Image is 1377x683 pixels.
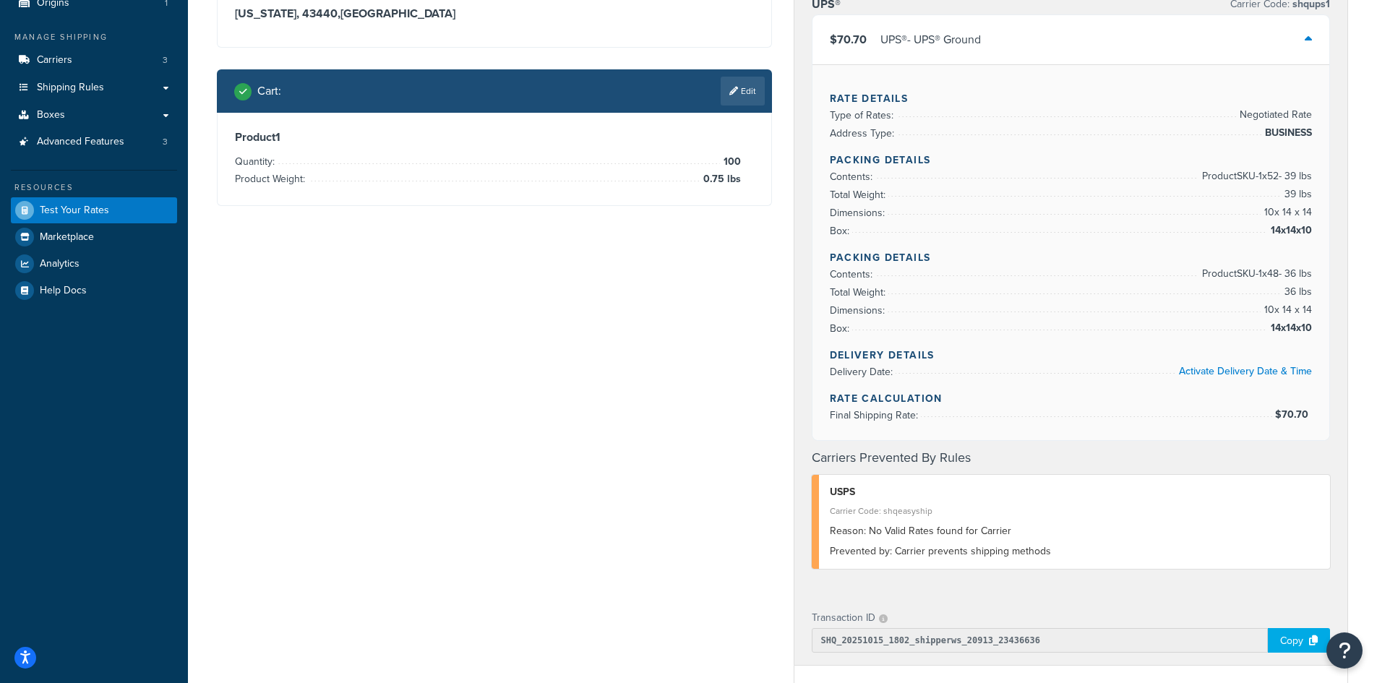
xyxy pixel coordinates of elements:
[830,364,896,379] span: Delivery Date:
[830,91,1313,106] h4: Rate Details
[11,251,177,277] a: Analytics
[1268,628,1330,653] div: Copy
[37,109,65,121] span: Boxes
[11,129,177,155] a: Advanced Features3
[1267,319,1312,337] span: 14x14x10
[830,223,853,239] span: Box:
[257,85,281,98] h2: Cart :
[235,130,754,145] h3: Product 1
[880,30,981,50] div: UPS® - UPS® Ground
[1236,106,1312,124] span: Negotiated Rate
[40,258,80,270] span: Analytics
[700,171,741,188] span: 0.75 lbs
[830,126,898,141] span: Address Type:
[11,129,177,155] li: Advanced Features
[11,102,177,129] a: Boxes
[11,47,177,74] a: Carriers3
[830,250,1313,265] h4: Packing Details
[830,391,1313,406] h4: Rate Calculation
[720,153,741,171] span: 100
[235,154,278,169] span: Quantity:
[1281,186,1312,203] span: 39 lbs
[40,285,87,297] span: Help Docs
[830,303,888,318] span: Dimensions:
[1261,301,1312,319] span: 10 x 14 x 14
[11,181,177,194] div: Resources
[830,153,1313,168] h4: Packing Details
[1198,265,1312,283] span: Product SKU-1 x 48 - 36 lbs
[830,285,889,300] span: Total Weight:
[1275,407,1312,422] span: $70.70
[1261,204,1312,221] span: 10 x 14 x 14
[40,231,94,244] span: Marketplace
[812,448,1331,468] h4: Carriers Prevented By Rules
[830,205,888,220] span: Dimensions:
[830,267,876,282] span: Contents:
[830,108,897,123] span: Type of Rates:
[830,348,1313,363] h4: Delivery Details
[830,544,892,559] span: Prevented by:
[830,501,1320,521] div: Carrier Code: shqeasyship
[830,31,867,48] span: $70.70
[830,187,889,202] span: Total Weight:
[1281,283,1312,301] span: 36 lbs
[235,171,309,186] span: Product Weight:
[37,82,104,94] span: Shipping Rules
[830,541,1320,562] div: Carrier prevents shipping methods
[11,31,177,43] div: Manage Shipping
[830,482,1320,502] div: USPS
[1261,124,1312,142] span: BUSINESS
[830,521,1320,541] div: No Valid Rates found for Carrier
[1179,364,1312,379] a: Activate Delivery Date & Time
[11,74,177,101] a: Shipping Rules
[11,278,177,304] a: Help Docs
[163,54,168,66] span: 3
[11,47,177,74] li: Carriers
[11,224,177,250] a: Marketplace
[40,205,109,217] span: Test Your Rates
[235,7,754,21] h3: [US_STATE], 43440 , [GEOGRAPHIC_DATA]
[37,54,72,66] span: Carriers
[812,608,875,628] p: Transaction ID
[830,523,866,538] span: Reason:
[830,321,853,336] span: Box:
[830,408,922,423] span: Final Shipping Rate:
[1198,168,1312,185] span: Product SKU-1 x 52 - 39 lbs
[1326,632,1363,669] button: Open Resource Center
[37,136,124,148] span: Advanced Features
[1267,222,1312,239] span: 14x14x10
[11,197,177,223] a: Test Your Rates
[721,77,765,106] a: Edit
[163,136,168,148] span: 3
[830,169,876,184] span: Contents:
